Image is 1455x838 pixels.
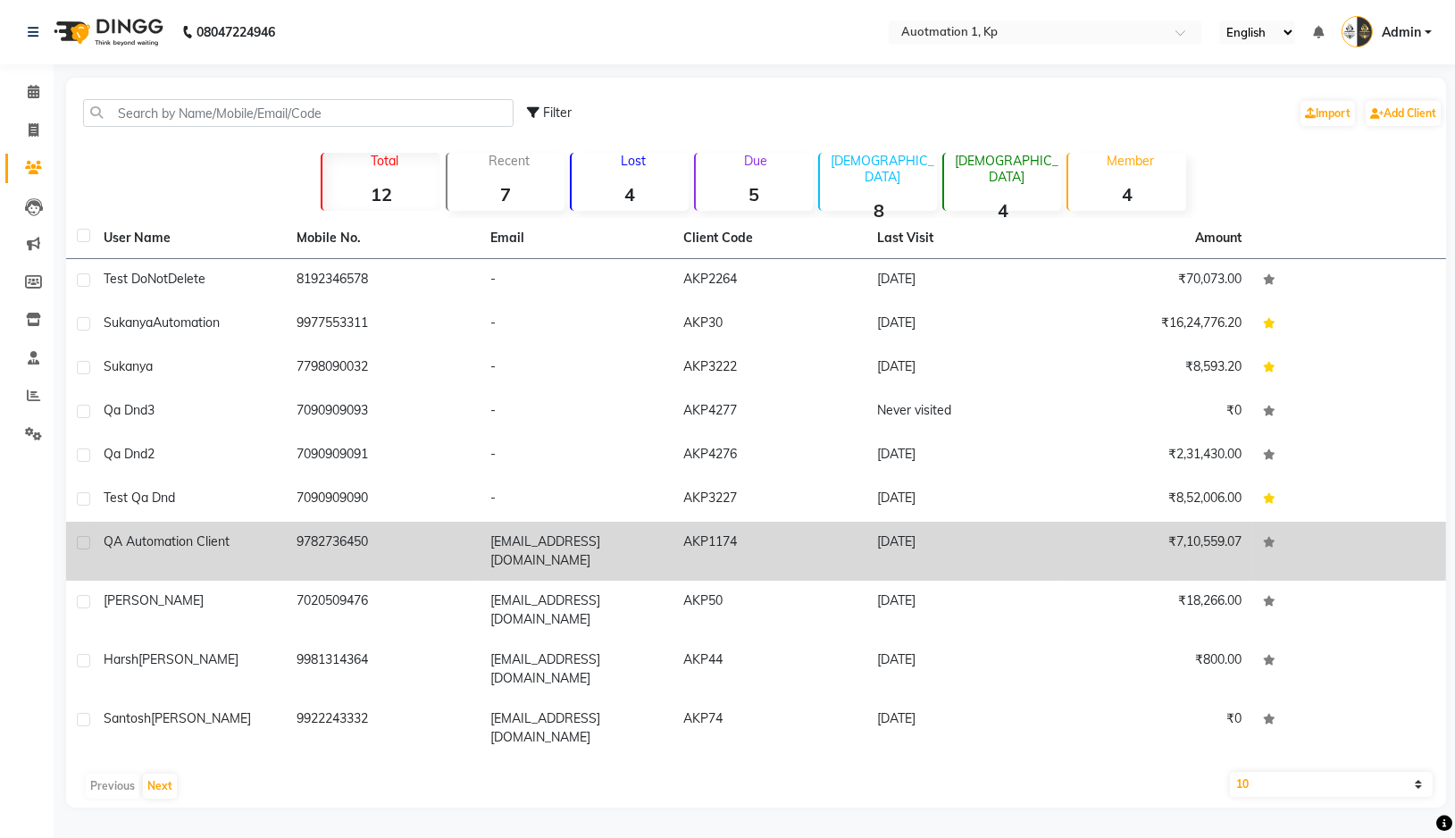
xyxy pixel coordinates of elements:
[866,699,1059,758] td: [DATE]
[104,490,175,506] span: Test Qa Dnd
[153,314,220,331] span: Automation
[138,651,238,667] span: [PERSON_NAME]
[866,522,1059,581] td: [DATE]
[197,7,275,57] b: 08047224946
[286,478,479,522] td: 7090909090
[1300,101,1355,126] a: Import
[480,640,673,699] td: [EMAIL_ADDRESS][DOMAIN_NAME]
[866,434,1059,478] td: [DATE]
[866,218,1059,259] th: Last Visit
[866,478,1059,522] td: [DATE]
[480,434,673,478] td: -
[673,699,865,758] td: AKP74
[46,7,168,57] img: logo
[330,153,439,169] p: Total
[286,218,479,259] th: Mobile No.
[480,218,673,259] th: Email
[696,183,813,205] strong: 5
[480,347,673,390] td: -
[1059,640,1252,699] td: ₹800.00
[1059,522,1252,581] td: ₹7,10,559.07
[572,183,689,205] strong: 4
[673,434,865,478] td: AKP4276
[480,390,673,434] td: -
[447,183,564,205] strong: 7
[1185,218,1253,258] th: Amount
[1059,347,1252,390] td: ₹8,593.20
[286,581,479,640] td: 7020509476
[286,640,479,699] td: 9981314364
[104,710,151,726] span: Santosh
[286,699,479,758] td: 9922243332
[1382,23,1421,42] span: Admin
[673,347,865,390] td: AKP3222
[543,105,572,121] span: Filter
[1059,581,1252,640] td: ₹18,266.00
[866,303,1059,347] td: [DATE]
[1059,434,1252,478] td: ₹2,31,430.00
[286,347,479,390] td: 7798090032
[286,522,479,581] td: 9782736450
[480,478,673,522] td: -
[866,581,1059,640] td: [DATE]
[151,710,251,726] span: [PERSON_NAME]
[866,259,1059,303] td: [DATE]
[104,271,205,287] span: Test DoNotDelete
[673,218,865,259] th: Client Code
[104,651,138,667] span: Harsh
[673,581,865,640] td: AKP50
[83,99,514,127] input: Search by Name/Mobile/Email/Code
[579,153,689,169] p: Lost
[480,259,673,303] td: -
[951,153,1061,185] p: [DEMOGRAPHIC_DATA]
[1342,16,1373,47] img: Admin
[673,303,865,347] td: AKP30
[286,259,479,303] td: 8192346578
[673,522,865,581] td: AKP1174
[104,592,204,608] span: [PERSON_NAME]
[93,218,286,259] th: User Name
[673,259,865,303] td: AKP2264
[286,434,479,478] td: 7090909091
[104,533,230,549] span: QA Automation Client
[866,347,1059,390] td: [DATE]
[944,199,1061,222] strong: 4
[1059,390,1252,434] td: ₹0
[673,390,865,434] td: AKP4277
[673,640,865,699] td: AKP44
[673,478,865,522] td: AKP3227
[104,358,153,374] span: Sukanya
[104,446,155,462] span: Qa Dnd2
[866,640,1059,699] td: [DATE]
[1059,259,1252,303] td: ₹70,073.00
[480,581,673,640] td: [EMAIL_ADDRESS][DOMAIN_NAME]
[143,774,177,799] button: Next
[286,390,479,434] td: 7090909093
[455,153,564,169] p: Recent
[104,314,153,331] span: Sukanya
[104,402,155,418] span: Qa Dnd3
[286,303,479,347] td: 9977553311
[480,522,673,581] td: [EMAIL_ADDRESS][DOMAIN_NAME]
[480,699,673,758] td: [EMAIL_ADDRESS][DOMAIN_NAME]
[480,303,673,347] td: -
[866,390,1059,434] td: Never visited
[827,153,937,185] p: [DEMOGRAPHIC_DATA]
[322,183,439,205] strong: 12
[1075,153,1185,169] p: Member
[820,199,937,222] strong: 8
[1059,478,1252,522] td: ₹8,52,006.00
[1059,699,1252,758] td: ₹0
[1068,183,1185,205] strong: 4
[699,153,813,169] p: Due
[1366,101,1441,126] a: Add Client
[1059,303,1252,347] td: ₹16,24,776.20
